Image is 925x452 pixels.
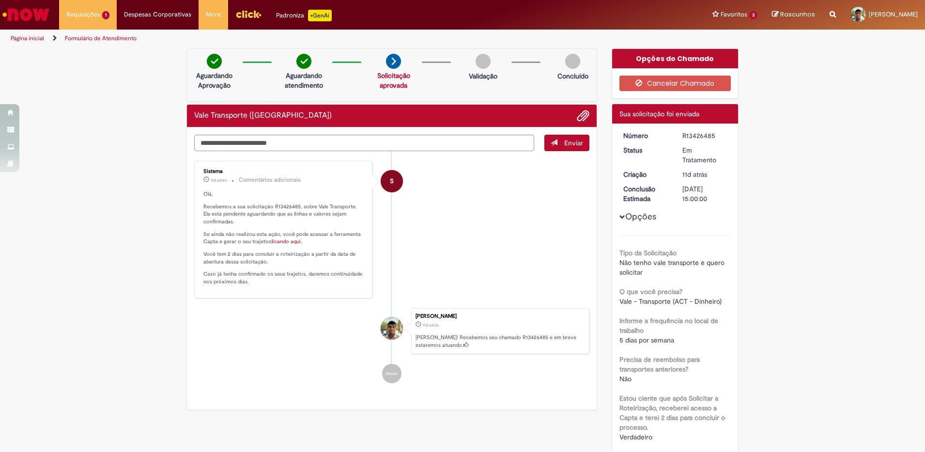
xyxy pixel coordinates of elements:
[619,109,699,118] span: Sua solicitação foi enviada
[191,71,238,90] p: Aguardando Aprovação
[616,145,676,155] dt: Status
[616,184,676,203] dt: Conclusão Estimada
[7,30,609,47] ul: Trilhas de página
[381,317,403,340] div: Railson De Carvalho Gomes
[619,258,726,277] span: Não tenho vale transporte e quero solicitar
[239,176,301,184] small: Comentários adicionais
[211,177,227,183] time: 18/08/2025 20:48:54
[194,151,589,393] ul: Histórico de tíquete
[203,231,365,246] p: Se ainda não realizou esta ação, você pode acessar a ferramenta Capta e gerar o seu trajeto
[469,71,497,81] p: Validação
[276,10,332,21] div: Padroniza
[619,287,682,296] b: O que você precisa?
[682,170,707,179] time: 18/08/2025 20:48:50
[612,49,739,68] div: Opções do Chamado
[203,169,365,174] div: Sistema
[616,170,676,179] dt: Criação
[619,374,632,383] span: Não
[390,170,394,193] span: S
[619,316,718,335] b: Informe a frequência no local de trabalho
[235,7,262,21] img: click_logo_yellow_360x200.png
[423,322,439,328] span: 11d atrás
[616,131,676,140] dt: Número
[619,355,700,374] b: Precisa de reembolso para transportes anteriores?
[544,135,589,151] button: Enviar
[203,190,365,198] p: Olá,
[194,111,332,120] h2: Vale Transporte (VT) Histórico de tíquete
[423,322,439,328] time: 18/08/2025 20:48:50
[619,433,652,441] span: Verdadeiro
[619,249,677,257] b: Tipo da Solicitação
[280,71,327,90] p: Aguardando atendimento
[682,170,727,179] div: 18/08/2025 20:48:50
[682,145,727,165] div: Em Tratamento
[65,34,137,42] a: Formulário de Atendimento
[619,297,722,306] span: Vale - Transporte (ACT - Dinheiro)
[564,139,583,147] span: Enviar
[381,170,403,192] div: System
[124,10,191,19] span: Despesas Corporativas
[721,10,747,19] span: Favoritos
[296,54,311,69] img: check-circle-green.png
[11,34,44,42] a: Página inicial
[203,203,365,226] p: Recebemos a sua solicitação R13426485, sobre Vale Transporte. Ela está pendente aguardando que as...
[682,170,707,179] span: 11d atrás
[557,71,588,81] p: Concluído
[1,5,51,24] img: ServiceNow
[772,10,815,19] a: Rascunhos
[377,71,410,90] a: Solicitação aprovada
[416,334,584,349] p: [PERSON_NAME]! Recebemos seu chamado R13426485 e em breve estaremos atuando.
[269,238,302,245] a: clicando aqui.
[869,10,918,18] span: [PERSON_NAME]
[577,109,589,122] button: Adicionar anexos
[194,308,589,355] li: Railson De Carvalho Gomes
[386,54,401,69] img: arrow-next.png
[682,131,727,140] div: R13426485
[203,270,365,285] p: Caso já tenha confirmado os seus trajetos, daremos continuidade nos próximos dias.
[476,54,491,69] img: img-circle-grey.png
[102,11,109,19] span: 1
[66,10,100,19] span: Requisições
[682,184,727,203] div: [DATE] 15:00:00
[194,135,534,151] textarea: Digite sua mensagem aqui...
[308,10,332,21] p: +GenAi
[619,336,674,344] span: 5 dias por semana
[565,54,580,69] img: img-circle-grey.png
[619,76,731,91] button: Cancelar Chamado
[207,54,222,69] img: check-circle-green.png
[749,11,757,19] span: 3
[211,177,227,183] span: 11d atrás
[203,250,365,265] p: Você tem 2 dias para concluir a roteirização a partir da data de abertura dessa solicitação.
[206,10,221,19] span: More
[619,394,725,432] b: Estou ciente que após Solicitar a Roteirização, receberei acesso a Capta e terei 2 dias para conc...
[780,10,815,19] span: Rascunhos
[416,313,584,319] div: [PERSON_NAME]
